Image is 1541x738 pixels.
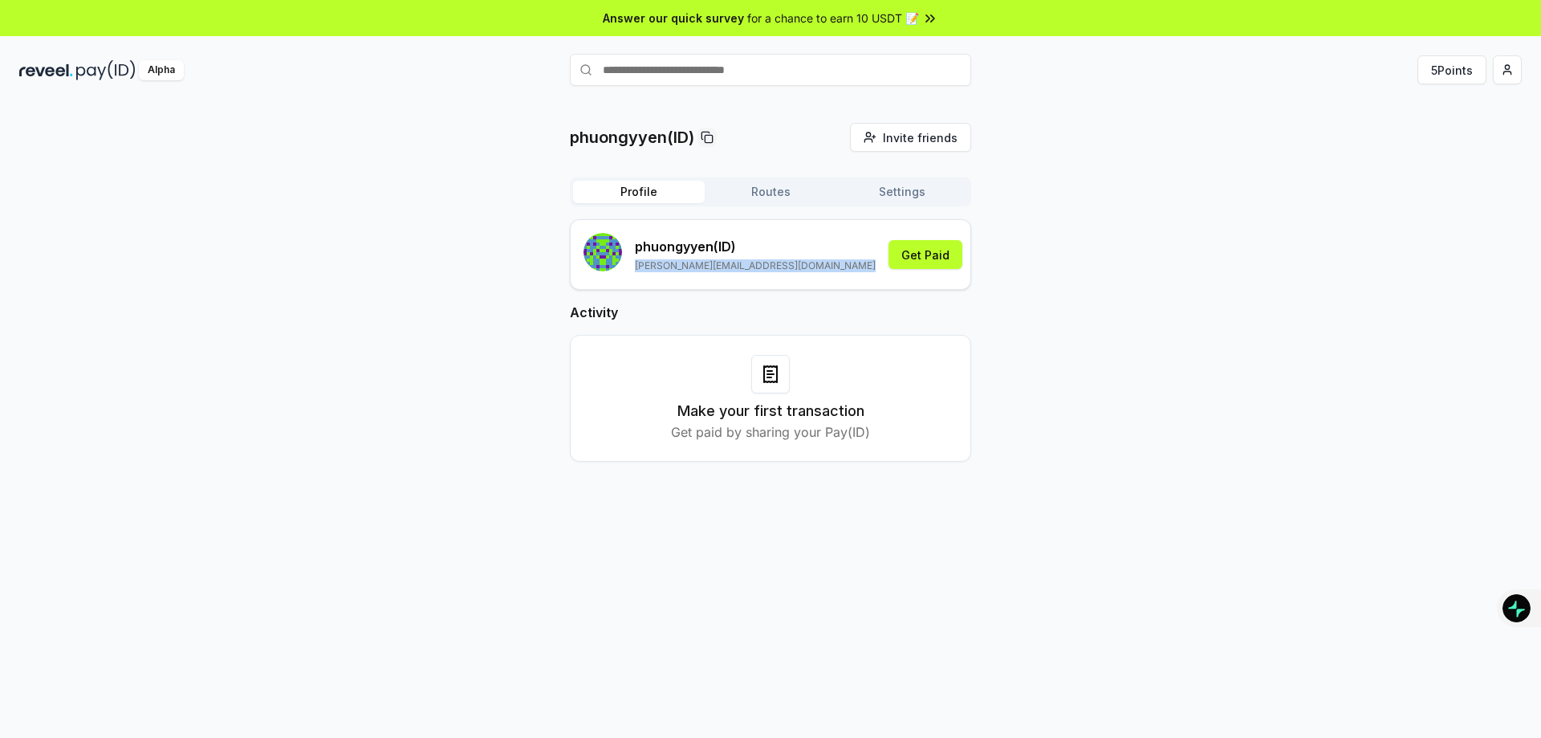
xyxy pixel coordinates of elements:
p: Get paid by sharing your Pay(ID) [671,422,870,442]
button: Get Paid [888,240,962,269]
button: Invite friends [850,123,971,152]
span: Invite friends [883,129,958,146]
div: Alpha [139,60,184,80]
span: for a chance to earn 10 USDT 📝 [747,10,919,27]
img: reveel_dark [19,60,73,80]
img: pay_id [76,60,136,80]
button: Profile [573,181,705,203]
p: phuongyyen (ID) [635,237,876,256]
p: [PERSON_NAME][EMAIL_ADDRESS][DOMAIN_NAME] [635,259,876,272]
p: phuongyyen(ID) [570,126,694,149]
button: 5Points [1417,55,1486,84]
h3: Make your first transaction [677,400,864,422]
button: Settings [836,181,968,203]
button: Routes [705,181,836,203]
span: Answer our quick survey [603,10,744,27]
h2: Activity [570,303,971,322]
